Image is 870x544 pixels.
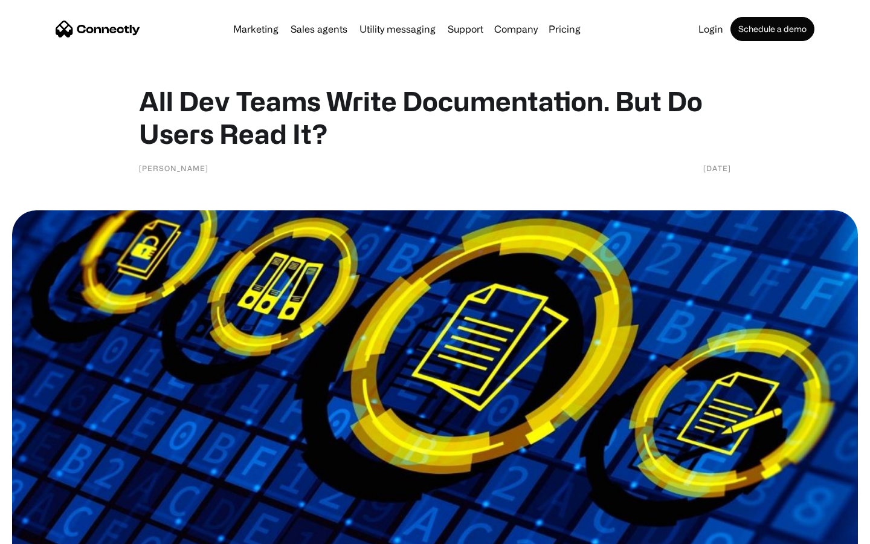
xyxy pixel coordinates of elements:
[139,85,731,150] h1: All Dev Teams Write Documentation. But Do Users Read It?
[24,523,72,540] ul: Language list
[139,162,208,174] div: [PERSON_NAME]
[228,24,283,34] a: Marketing
[694,24,728,34] a: Login
[443,24,488,34] a: Support
[286,24,352,34] a: Sales agents
[494,21,538,37] div: Company
[12,523,72,540] aside: Language selected: English
[730,17,814,41] a: Schedule a demo
[703,162,731,174] div: [DATE]
[544,24,585,34] a: Pricing
[355,24,440,34] a: Utility messaging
